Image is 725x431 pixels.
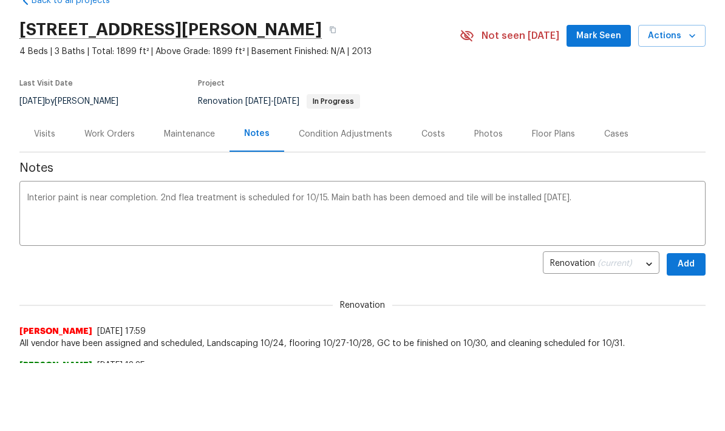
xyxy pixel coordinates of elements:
[19,46,460,58] span: 4 Beds | 3 Baths | Total: 1899 ft² | Above Grade: 1899 ft² | Basement Finished: N/A | 2013
[482,30,559,42] span: Not seen [DATE]
[576,29,621,44] span: Mark Seen
[638,25,706,47] button: Actions
[299,128,392,140] div: Condition Adjustments
[19,325,92,338] span: [PERSON_NAME]
[245,97,299,106] span: -
[333,299,392,311] span: Renovation
[19,162,706,174] span: Notes
[597,259,632,268] span: (current)
[274,97,299,106] span: [DATE]
[543,249,659,279] div: Renovation (current)
[19,97,45,106] span: [DATE]
[34,128,55,140] div: Visits
[97,327,146,336] span: [DATE] 17:59
[84,128,135,140] div: Work Orders
[198,80,225,87] span: Project
[532,128,575,140] div: Floor Plans
[676,257,696,272] span: Add
[474,128,503,140] div: Photos
[244,127,270,140] div: Notes
[322,19,344,41] button: Copy Address
[421,128,445,140] div: Costs
[245,97,271,106] span: [DATE]
[19,359,92,372] span: [PERSON_NAME]
[648,29,696,44] span: Actions
[19,80,73,87] span: Last Visit Date
[567,25,631,47] button: Mark Seen
[19,338,706,350] span: All vendor have been assigned and scheduled, Landscaping 10/24, flooring 10/27-10/28, GC to be fi...
[308,98,359,105] span: In Progress
[27,194,698,236] textarea: Interior paint is near completion. 2nd flea treatment is scheduled for 10/15. Main bath has been ...
[667,253,706,276] button: Add
[604,128,628,140] div: Cases
[164,128,215,140] div: Maintenance
[198,97,360,106] span: Renovation
[97,361,145,370] span: [DATE] 13:35
[19,94,133,109] div: by [PERSON_NAME]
